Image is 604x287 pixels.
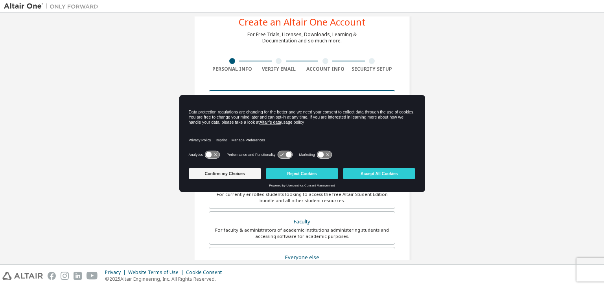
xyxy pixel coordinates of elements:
div: For Free Trials, Licenses, Downloads, Learning & Documentation and so much more. [247,31,357,44]
div: Everyone else [214,252,390,263]
div: Security Setup [349,66,396,72]
img: youtube.svg [87,272,98,280]
img: instagram.svg [61,272,69,280]
img: linkedin.svg [74,272,82,280]
div: Cookie Consent [186,269,226,276]
div: Faculty [214,216,390,227]
p: © 2025 Altair Engineering, Inc. All Rights Reserved. [105,276,226,282]
img: facebook.svg [48,272,56,280]
img: Altair One [4,2,102,10]
div: For faculty & administrators of academic institutions administering students and accessing softwa... [214,227,390,239]
div: Personal Info [209,66,256,72]
div: For currently enrolled students looking to access the free Altair Student Edition bundle and all ... [214,191,390,204]
div: Account Info [302,66,349,72]
img: altair_logo.svg [2,272,43,280]
div: Verify Email [256,66,302,72]
div: Privacy [105,269,128,276]
div: Create an Altair One Account [239,17,366,27]
div: Website Terms of Use [128,269,186,276]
